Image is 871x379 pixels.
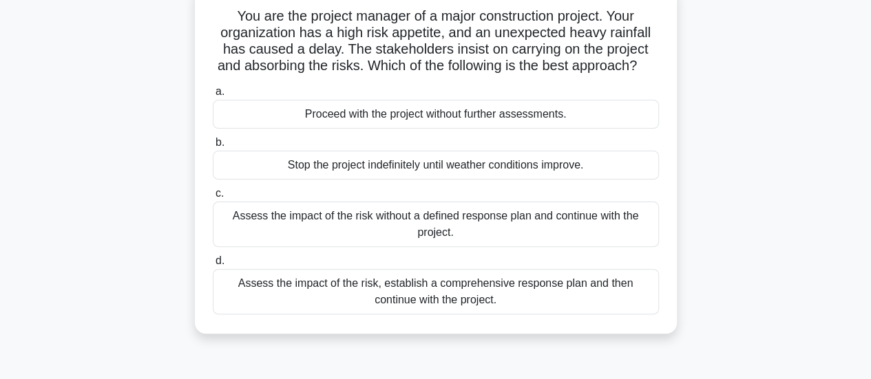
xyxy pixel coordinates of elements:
[216,187,224,199] span: c.
[216,136,224,148] span: b.
[216,255,224,266] span: d.
[211,8,660,75] h5: You are the project manager of a major construction project. Your organization has a high risk ap...
[216,85,224,97] span: a.
[213,100,659,129] div: Proceed with the project without further assessments.
[213,151,659,180] div: Stop the project indefinitely until weather conditions improve.
[213,269,659,314] div: Assess the impact of the risk, establish a comprehensive response plan and then continue with the...
[213,202,659,247] div: Assess the impact of the risk without a defined response plan and continue with the project.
